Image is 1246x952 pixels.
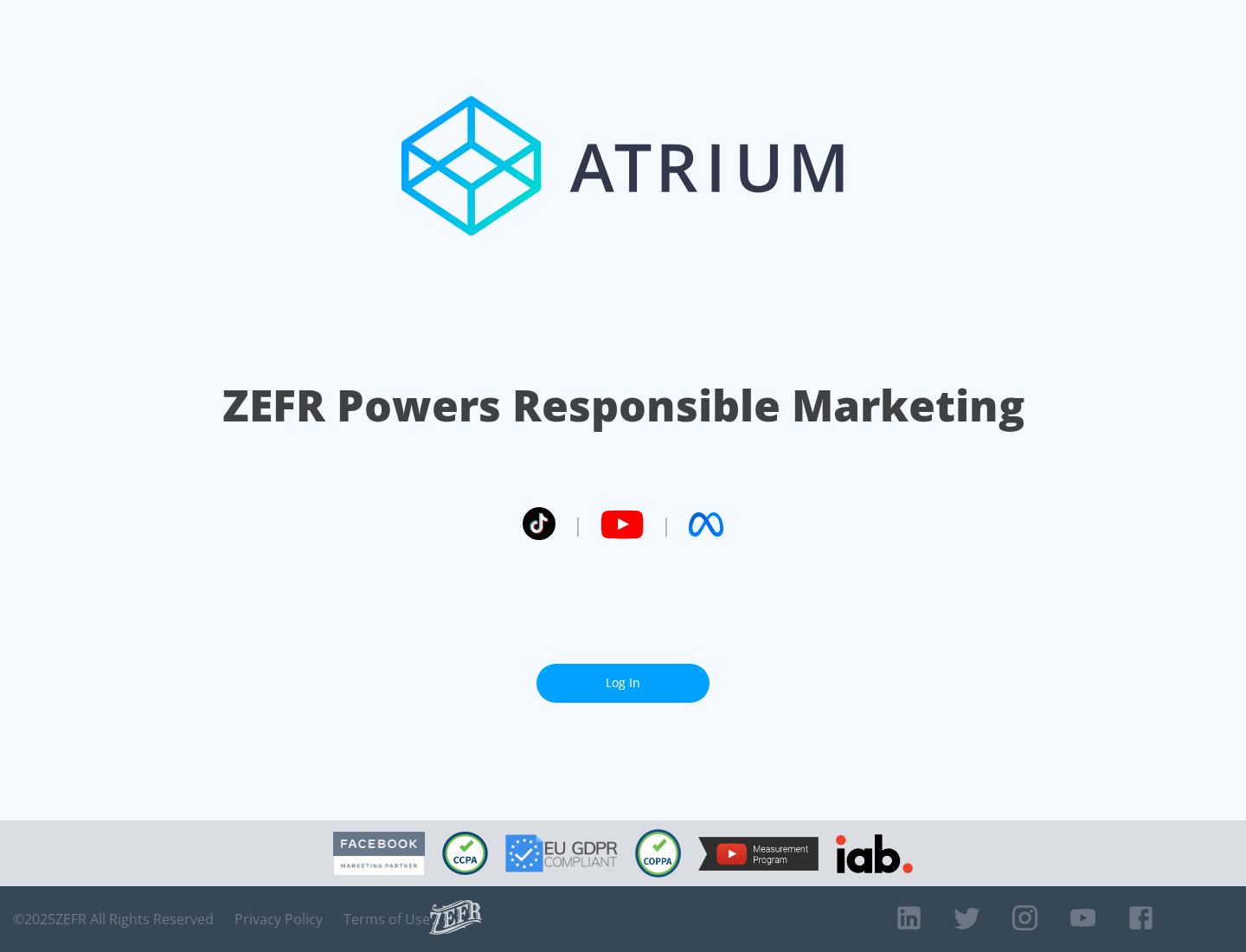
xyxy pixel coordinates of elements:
span: | [573,511,583,537]
img: COPPA Compliant [635,829,681,878]
img: IAB [836,834,913,873]
img: YouTube Measurement Program [698,837,819,871]
img: GDPR Compliant [505,834,618,872]
img: CCPA Compliant [442,832,488,875]
span: | [661,511,671,537]
a: Log In [536,664,710,703]
img: Facebook Marketing Partner [333,832,425,876]
span: © 2025 ZEFR All Rights Reserved [13,910,214,928]
a: Terms of Use [344,910,430,928]
h1: ZEFR Powers Responsible Marketing [222,376,1024,435]
a: Privacy Policy [234,910,323,928]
